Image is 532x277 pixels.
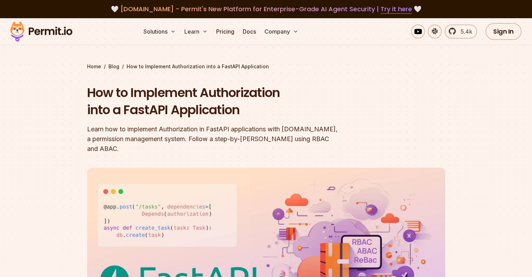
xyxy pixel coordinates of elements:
a: Docs [240,25,259,39]
div: 🤍 🤍 [17,4,515,14]
a: 5.4k [445,25,477,39]
img: Permit logo [7,20,76,43]
button: Learn [182,25,211,39]
button: Solutions [141,25,179,39]
a: Try it here [381,5,412,14]
button: Company [262,25,301,39]
a: Home [87,63,101,70]
div: / / [87,63,445,70]
div: Learn how to implement Authorization in FastAPI applications with [DOMAIN_NAME], a permission man... [87,124,356,154]
a: Pricing [213,25,237,39]
span: 5.4k [456,27,472,36]
h1: How to Implement Authorization into a FastAPI Application [87,84,356,119]
a: Blog [108,63,119,70]
a: Sign In [485,23,522,40]
span: [DOMAIN_NAME] - Permit's New Platform for Enterprise-Grade AI Agent Security | [120,5,412,13]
